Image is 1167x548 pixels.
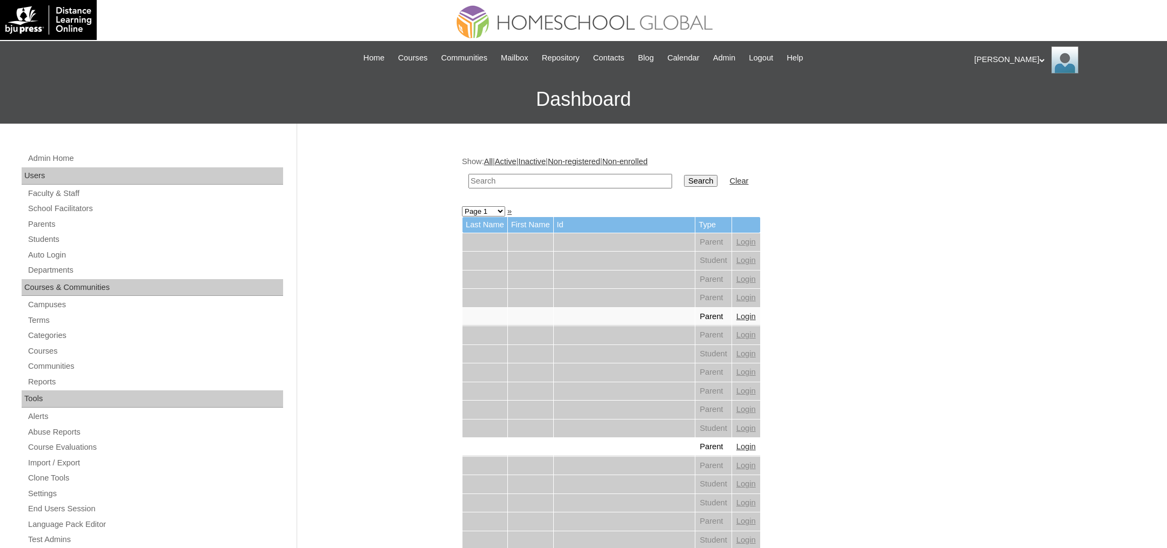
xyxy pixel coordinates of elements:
td: Student [695,252,732,270]
a: Clear [729,177,748,185]
td: Parent [695,512,732,531]
h3: Dashboard [5,75,1162,124]
a: Blog [633,52,659,64]
td: Student [695,475,732,493]
td: First Name [508,217,553,233]
a: Login [736,368,756,376]
td: Student [695,420,732,438]
a: Faculty & Staff [27,187,283,200]
a: Import / Export [27,456,283,470]
a: Admin [708,52,741,64]
a: Calendar [662,52,705,64]
a: Login [736,293,756,302]
a: Login [736,461,756,470]
a: Mailbox [495,52,534,64]
a: Categories [27,329,283,342]
a: Courses [393,52,433,64]
a: Help [781,52,808,64]
a: Login [736,349,756,358]
td: Parent [695,438,732,456]
a: Login [736,517,756,525]
td: Parent [695,363,732,382]
a: Departments [27,263,283,277]
a: Alerts [27,410,283,423]
a: Login [736,498,756,507]
a: Auto Login [27,248,283,262]
a: Non-enrolled [602,157,648,166]
td: Last Name [462,217,507,233]
a: Parents [27,218,283,231]
a: Abuse Reports [27,425,283,439]
img: Ariane Ebuen [1051,46,1078,73]
span: Repository [542,52,580,64]
td: Parent [695,326,732,344]
a: Home [358,52,390,64]
input: Search [468,174,672,188]
div: Courses & Communities [22,279,283,296]
div: Show: | | | | [462,156,997,194]
a: Login [736,479,756,488]
td: Parent [695,233,732,252]
a: Clone Tools [27,471,283,485]
span: Communities [441,52,487,64]
a: Login [736,312,756,321]
a: Login [736,330,756,339]
a: Login [736,536,756,544]
a: Login [736,256,756,265]
td: Student [695,494,732,512]
a: Inactive [519,157,546,166]
span: Contacts [593,52,625,64]
a: All [484,157,493,166]
a: Terms [27,314,283,327]
img: logo-white.png [5,5,91,35]
a: Language Pack Editor [27,518,283,531]
td: Parent [695,308,732,326]
span: Admin [713,52,736,64]
td: Parent [695,401,732,419]
span: Logout [749,52,773,64]
span: Courses [398,52,428,64]
a: Repository [536,52,585,64]
a: Test Admins [27,533,283,546]
a: Logout [743,52,779,64]
a: Settings [27,487,283,500]
a: Admin Home [27,152,283,165]
a: » [507,207,512,215]
a: Reports [27,375,283,389]
span: Blog [638,52,654,64]
span: Mailbox [501,52,528,64]
input: Search [684,175,717,187]
a: School Facilitators [27,202,283,215]
td: Parent [695,382,732,401]
div: [PERSON_NAME] [974,46,1156,73]
a: Communities [435,52,493,64]
a: Login [736,405,756,414]
td: Type [695,217,732,233]
td: Parent [695,270,732,289]
a: Active [495,157,517,166]
td: Id [554,217,695,233]
a: Courses [27,344,283,358]
td: Parent [695,457,732,475]
a: Login [736,442,756,451]
span: Home [364,52,385,64]
div: Users [22,167,283,185]
td: Student [695,345,732,363]
a: Campuses [27,298,283,312]
a: Contacts [588,52,630,64]
a: End Users Session [27,502,283,516]
span: Help [787,52,803,64]
a: Course Evaluations [27,441,283,454]
a: Login [736,387,756,395]
a: Login [736,238,756,246]
a: Login [736,275,756,283]
div: Tools [22,390,283,408]
a: Communities [27,360,283,373]
a: Login [736,424,756,432]
a: Students [27,233,283,246]
td: Parent [695,289,732,307]
a: Non-registered [548,157,600,166]
span: Calendar [667,52,699,64]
